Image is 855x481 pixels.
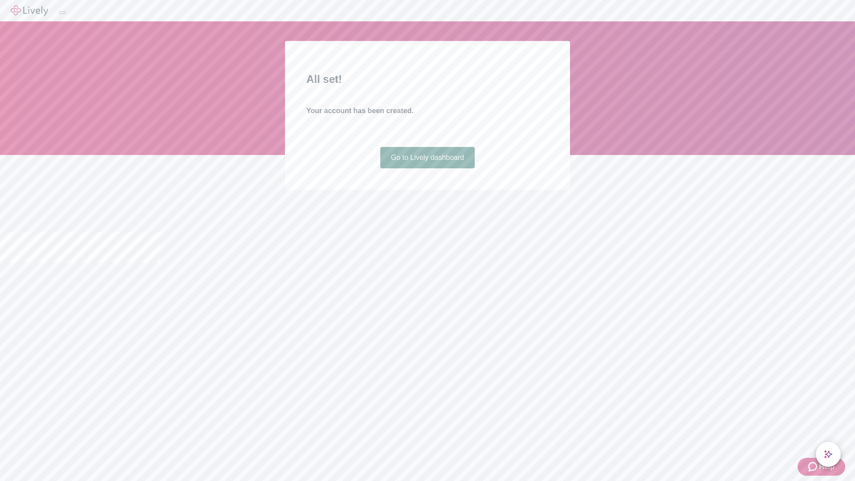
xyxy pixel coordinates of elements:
[306,106,549,116] h4: Your account has been created.
[798,458,845,476] button: Zendesk support iconHelp
[816,442,841,467] button: chat
[819,461,835,472] span: Help
[380,147,475,168] a: Go to Lively dashboard
[824,450,833,459] svg: Lively AI Assistant
[59,11,66,14] button: Log out
[11,5,48,16] img: Lively
[306,71,549,87] h2: All set!
[808,461,819,472] svg: Zendesk support icon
